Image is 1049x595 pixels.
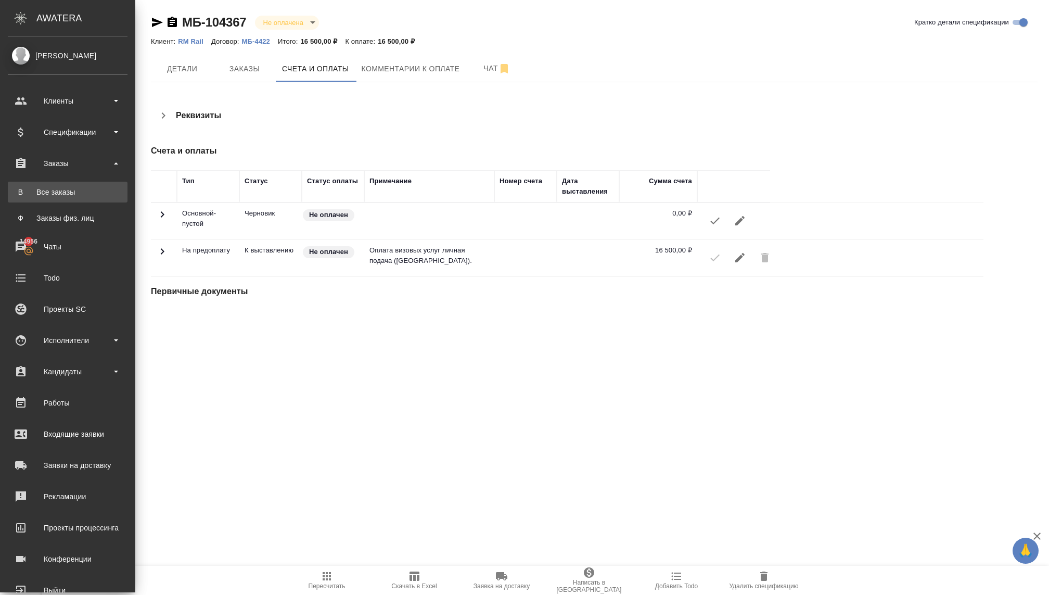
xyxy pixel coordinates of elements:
div: Сумма счета [649,176,692,186]
div: [PERSON_NAME] [8,50,127,61]
span: Скачать в Excel [391,583,437,590]
p: Договор: [211,37,242,45]
div: Проекты процессинга [8,520,127,536]
div: Статус оплаты [307,176,358,186]
span: Toggle Row Expanded [156,214,169,222]
div: Заявки на доставку [8,458,127,473]
div: AWATERA [36,8,135,29]
div: Все заказы [13,187,122,197]
span: Кратко детали спецификации [914,17,1009,28]
div: Номер счета [500,176,542,186]
p: Не оплачен [309,247,348,257]
button: Написать в [GEOGRAPHIC_DATA] [545,566,633,595]
div: Клиенты [8,93,127,109]
div: Кандидаты [8,364,127,379]
div: Спецификации [8,124,127,140]
p: МБ-4422 [242,37,278,45]
button: Скопировать ссылку для ЯМессенджера [151,16,163,29]
a: Проекты процессинга [3,515,133,541]
button: Заявка на доставку [458,566,545,595]
div: Заказы [8,156,127,171]
td: 0,00 ₽ [619,203,697,239]
a: ВВсе заказы [8,182,127,202]
div: Тип [182,176,195,186]
p: К оплате: [345,37,378,45]
a: Рекламации [3,484,133,510]
div: Входящие заявки [8,426,127,442]
a: МБ-104367 [182,15,247,29]
div: Рекламации [8,489,127,504]
h4: Счета и оплаты [151,145,742,157]
p: 16 500,00 ₽ [378,37,423,45]
td: Основной-пустой [177,203,239,239]
div: Проекты SC [8,301,127,317]
h4: Первичные документы [151,285,742,298]
p: Оплата визовых услуг личная подача ([GEOGRAPHIC_DATA]). [369,245,489,266]
button: Редактировать [727,208,752,233]
p: Можно менять сумму счета, создавать счет на предоплату, вносить изменения и пересчитывать специю [245,208,297,219]
a: Заявки на доставку [3,452,133,478]
span: Написать в [GEOGRAPHIC_DATA] [552,579,626,593]
a: Проекты SC [3,296,133,322]
p: RM Rail [178,37,211,45]
div: Работы [8,395,127,411]
a: Работы [3,390,133,416]
span: 14956 [14,236,44,247]
span: Удалить спецификацию [729,583,798,590]
button: Удалить спецификацию [720,566,808,595]
a: RM Rail [178,36,211,45]
span: Заказы [220,62,270,75]
span: Детали [157,62,207,75]
span: Добавить Todo [655,583,698,590]
div: Исполнители [8,333,127,348]
span: Пересчитать [309,583,346,590]
a: МБ-4422 [242,36,278,45]
td: На предоплату [177,240,239,276]
p: Счет отправлен к выставлению в ардеп, но в 1С не выгружен еще, разблокировать можно только на сто... [245,245,297,256]
div: Не оплачена [255,16,319,30]
span: Комментарии к оплате [362,62,460,75]
div: Примечание [369,176,412,186]
a: ФЗаказы физ. лиц [8,208,127,229]
button: 🙏 [1013,538,1039,564]
a: Входящие заявки [3,421,133,447]
div: Конференции [8,551,127,567]
a: Todo [3,265,133,291]
span: 🙏 [1017,540,1034,562]
span: Заявка на доставку [474,583,530,590]
p: Итого: [278,37,300,45]
span: Toggle Row Expanded [156,251,169,259]
svg: Отписаться [498,62,510,75]
p: 16 500,00 ₽ [300,37,345,45]
button: Не оплачена [260,18,306,27]
button: Добавить Todo [633,566,720,595]
div: Дата выставления [562,176,614,197]
button: Скачать в Excel [370,566,458,595]
div: Чаты [8,239,127,255]
button: Скопировать ссылку [166,16,178,29]
span: Чат [472,62,522,75]
button: Редактировать [727,245,752,270]
p: Клиент: [151,37,178,45]
p: Не оплачен [309,210,348,220]
button: Пересчитать [283,566,370,595]
button: К выставлению [702,208,727,233]
td: 16 500,00 ₽ [619,240,697,276]
div: Заказы физ. лиц [13,213,122,223]
span: Счета и оплаты [282,62,349,75]
a: 14956Чаты [3,234,133,260]
h4: Реквизиты [176,109,221,122]
a: Конференции [3,546,133,572]
div: Todo [8,270,127,286]
div: Статус [245,176,268,186]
